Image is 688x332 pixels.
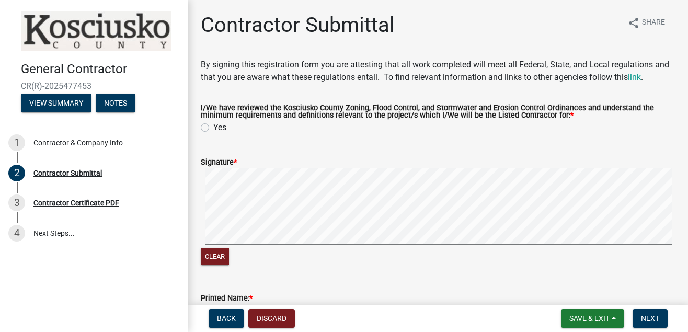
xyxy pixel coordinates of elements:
button: Notes [96,94,135,112]
button: shareShare [619,13,673,33]
span: Share [642,17,665,29]
i: share [627,17,640,29]
label: I/We have reviewed the Kosciusko County Zoning, Flood Control, and Stormwater and Erosion Control... [201,105,675,120]
span: CR(R)-2025477453 [21,81,167,91]
button: Discard [248,309,295,328]
label: Printed Name: [201,295,253,302]
div: 3 [8,194,25,211]
div: Contractor & Company Info [33,139,123,146]
div: Contractor Certificate PDF [33,199,119,207]
img: Kosciusko County, Indiana [21,11,171,51]
h4: General Contractor [21,62,180,77]
button: Clear [201,248,229,265]
div: 2 [8,165,25,181]
button: Save & Exit [561,309,624,328]
div: Contractor Submittal [33,169,102,177]
div: 4 [8,225,25,242]
span: Back [217,314,236,323]
wm-modal-confirm: Summary [21,99,91,108]
a: link [628,72,641,82]
label: Signature [201,159,237,166]
h1: Contractor Submittal [201,13,395,38]
label: Yes [213,121,226,134]
span: Next [641,314,659,323]
button: Back [209,309,244,328]
div: 1 [8,134,25,151]
button: View Summary [21,94,91,112]
p: By signing this registration form you are attesting that all work completed will meet all Federal... [201,59,675,84]
button: Next [633,309,668,328]
span: Save & Exit [569,314,610,323]
wm-modal-confirm: Notes [96,99,135,108]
